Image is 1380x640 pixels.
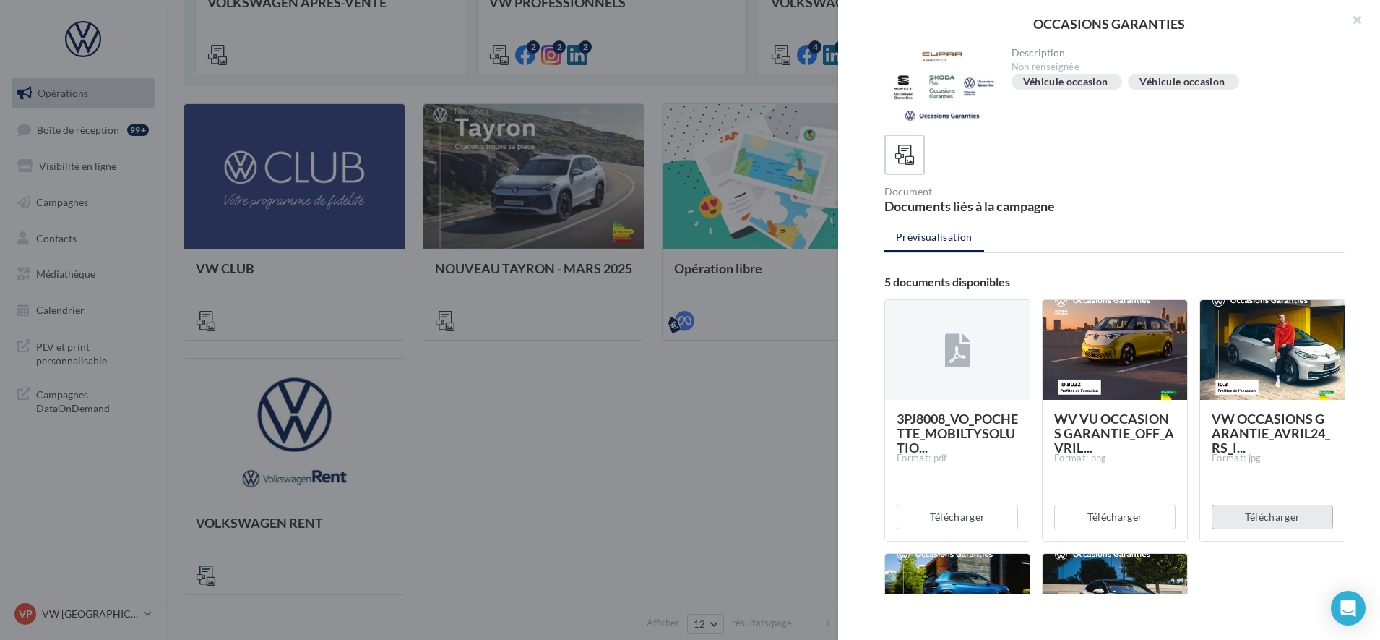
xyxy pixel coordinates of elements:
[1139,77,1225,88] div: Véhicule occasion
[884,200,1109,213] div: Documents liés à la campagne
[897,411,1018,456] span: 3PJ8008_VO_POCHETTE_MOBILTYSOLUTIO...
[1331,591,1366,626] div: Open Intercom Messenger
[1212,452,1333,465] div: Format: jpg
[1212,411,1330,456] span: VW OCCASIONS GARANTIE_AVRIL24_RS_I...
[1012,61,1334,74] div: Non renseignée
[897,505,1018,529] button: Télécharger
[1054,452,1176,465] div: Format: png
[1054,411,1174,456] span: WV VU OCCASIONS GARANTIE_OFF_AVRIL...
[1054,505,1176,529] button: Télécharger
[1012,48,1334,58] div: Description
[884,276,1345,288] div: 5 documents disponibles
[897,452,1018,465] div: Format: pdf
[1023,77,1108,88] div: Véhicule occasion
[884,187,1109,197] div: Document
[1212,505,1333,529] button: Télécharger
[861,17,1357,30] div: OCCASIONS GARANTIES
